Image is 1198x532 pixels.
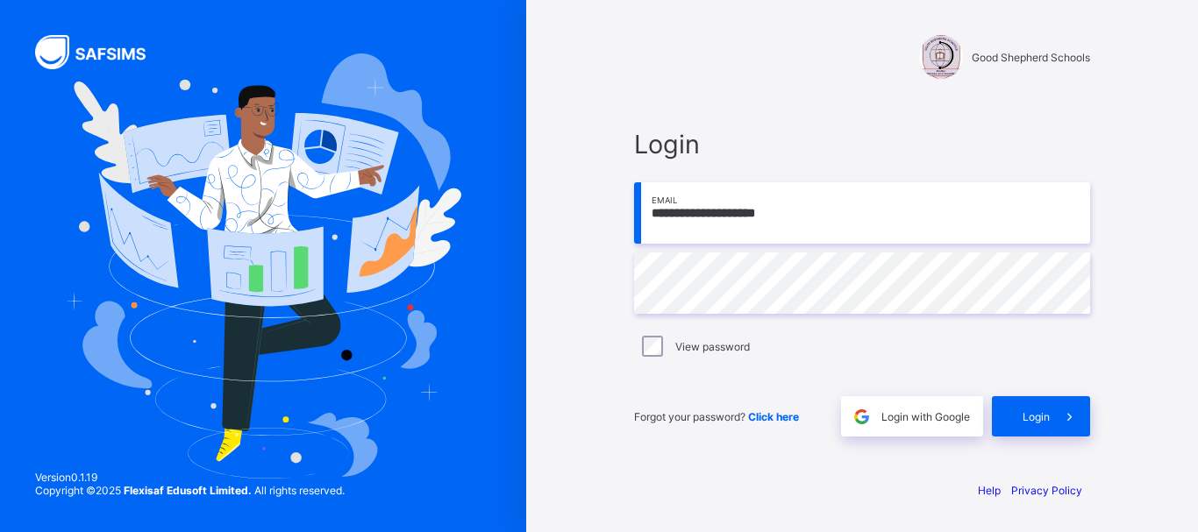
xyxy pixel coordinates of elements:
[675,340,750,353] label: View password
[852,407,872,427] img: google.396cfc9801f0270233282035f929180a.svg
[972,51,1090,64] span: Good Shepherd Schools
[35,35,167,69] img: SAFSIMS Logo
[881,410,970,423] span: Login with Google
[1011,484,1082,497] a: Privacy Policy
[35,471,345,484] span: Version 0.1.19
[1023,410,1050,423] span: Login
[124,484,252,497] strong: Flexisaf Edusoft Limited.
[978,484,1001,497] a: Help
[634,410,799,423] span: Forgot your password?
[35,484,345,497] span: Copyright © 2025 All rights reserved.
[748,410,799,423] a: Click here
[634,129,1090,160] span: Login
[65,53,461,479] img: Hero Image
